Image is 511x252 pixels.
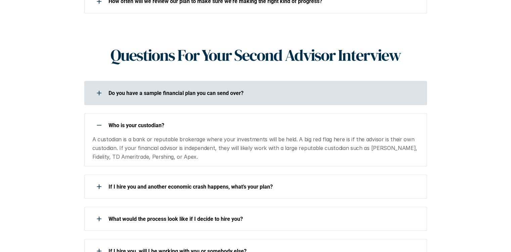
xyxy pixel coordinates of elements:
p: Do you have a sample financial plan you can send over? [109,90,418,96]
h1: Questions For Your Second Advisor Interview [111,46,400,65]
p: What would the process look like if I decide to hire you? [109,216,418,222]
p: If I hire you and another economic crash happens, what’s your plan? [109,184,418,190]
p: Who is your custodian? [109,122,418,129]
p: A custodian is a bank or reputable brokerage where your investments will be held. A big red flag ... [92,135,419,161]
